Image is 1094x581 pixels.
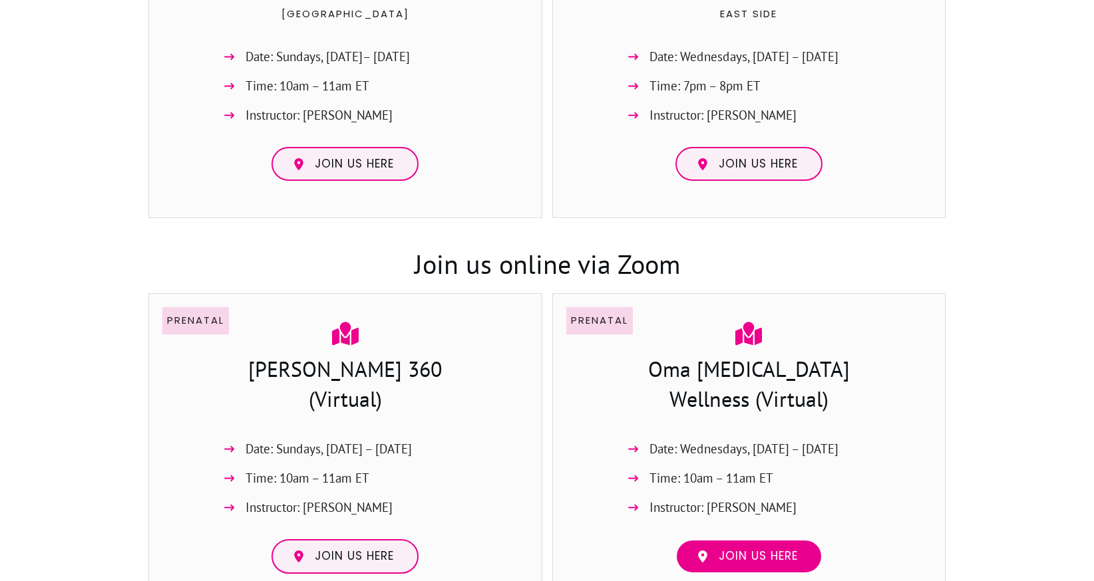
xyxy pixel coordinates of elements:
span: Instructor: [PERSON_NAME] [649,104,797,126]
span: Join us here [315,157,394,172]
span: Time: 10am – 11am ET [649,467,773,489]
h3: Oma [MEDICAL_DATA] Wellness (Virtual) [606,354,891,417]
span: Instructor: [PERSON_NAME] [246,497,393,519]
p: Prenatal [571,312,628,329]
a: Join us here [675,539,822,574]
span: Time: 7pm – 8pm ET [649,75,761,97]
span: Time: 10am – 11am ET [246,75,369,97]
span: Time: 10am – 11am ET [246,467,369,489]
span: Date: Sundays, [DATE]– [DATE] [246,46,410,68]
span: Date: Sundays, [DATE] – [DATE] [246,438,412,460]
span: Join us here [719,157,798,172]
a: Join us here [675,147,822,181]
p: East Side [567,5,932,39]
p: [GEOGRAPHIC_DATA] [163,5,528,39]
span: Date: Wednesdays, [DATE] – [DATE] [649,438,838,460]
h3: [PERSON_NAME] 360 (Virtual) [163,354,528,417]
a: Join us here [272,147,419,181]
a: Join us here [272,539,419,574]
p: Prenatal [167,312,224,329]
span: Date: Wednesdays, [DATE] – [DATE] [649,46,838,68]
span: Instructor: [PERSON_NAME] [246,104,393,126]
span: Join us here [315,549,394,564]
span: Instructor: [PERSON_NAME] [649,497,797,519]
h3: Join us online via Zoom [149,219,945,292]
span: Join us here [719,549,798,564]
